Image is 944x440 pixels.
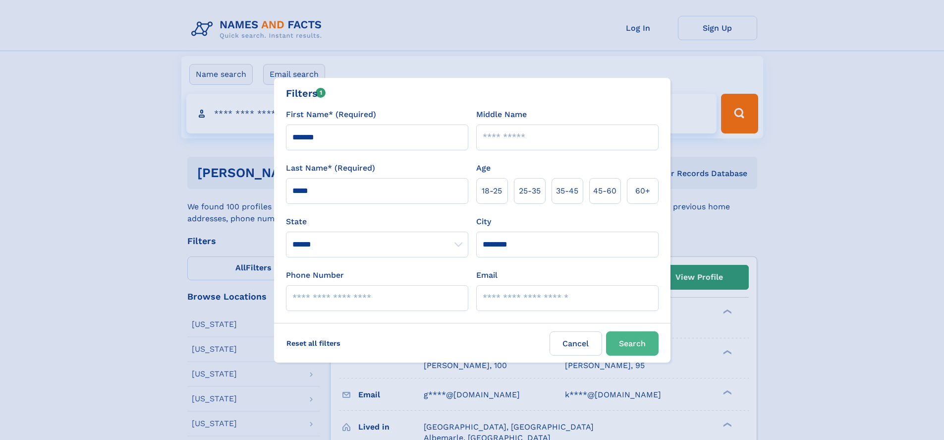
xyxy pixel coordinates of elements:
label: Email [476,269,498,281]
label: Phone Number [286,269,344,281]
label: Cancel [550,331,602,356]
span: 18‑25 [482,185,502,197]
label: First Name* (Required) [286,109,376,121]
label: State [286,216,468,228]
span: 60+ [635,185,650,197]
label: Middle Name [476,109,527,121]
label: Last Name* (Required) [286,162,375,174]
span: 35‑45 [556,185,578,197]
label: Reset all filters [280,331,347,355]
label: Age [476,162,491,174]
div: Filters [286,86,326,101]
span: 25‑35 [519,185,541,197]
span: 45‑60 [593,185,616,197]
button: Search [606,331,659,356]
label: City [476,216,491,228]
